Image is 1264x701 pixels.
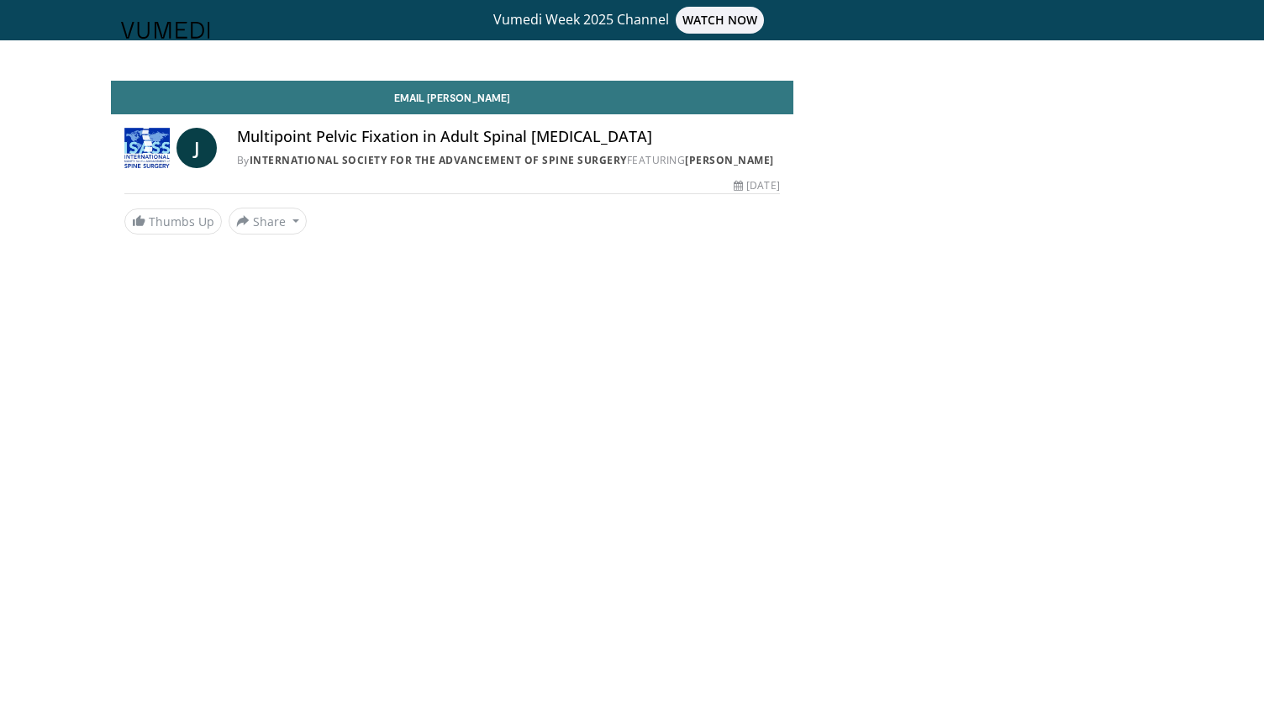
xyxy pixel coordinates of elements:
div: By FEATURING [237,153,780,168]
a: J [176,128,217,168]
button: Share [229,208,307,235]
h4: Multipoint Pelvic Fixation in Adult Spinal [MEDICAL_DATA] [237,128,780,146]
a: Email [PERSON_NAME] [111,81,793,114]
a: [PERSON_NAME] [685,153,774,167]
div: [DATE] [734,178,779,193]
img: VuMedi Logo [121,22,210,39]
a: International Society for the Advancement of Spine Surgery [250,153,627,167]
a: Thumbs Up [124,208,222,235]
img: International Society for the Advancement of Spine Surgery [124,128,170,168]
